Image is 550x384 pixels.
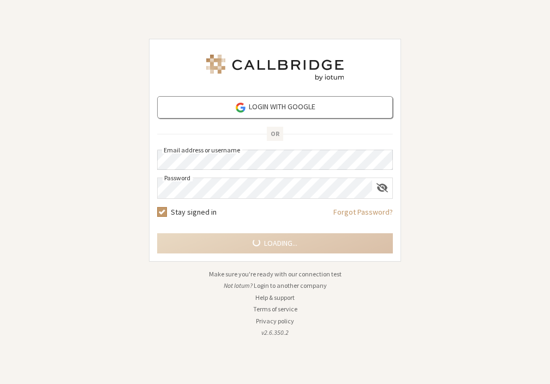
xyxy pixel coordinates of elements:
input: Password [158,178,372,198]
div: Show password [372,178,392,197]
img: Iotum [204,55,346,81]
li: Not Iotum? [149,281,401,291]
a: Help & support [255,293,295,302]
a: Privacy policy [256,317,294,325]
img: google-icon.png [235,102,247,114]
label: Stay signed in [171,206,217,218]
button: Login to another company [254,281,327,291]
a: Forgot Password? [333,206,393,226]
button: Loading... [157,233,393,253]
li: v2.6.350.2 [149,328,401,338]
a: Terms of service [253,305,297,313]
input: Email address or username [157,150,393,170]
a: Login with Google [157,96,393,119]
span: Loading... [264,238,297,249]
span: OR [267,127,283,141]
a: Make sure you're ready with our connection test [209,270,342,278]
